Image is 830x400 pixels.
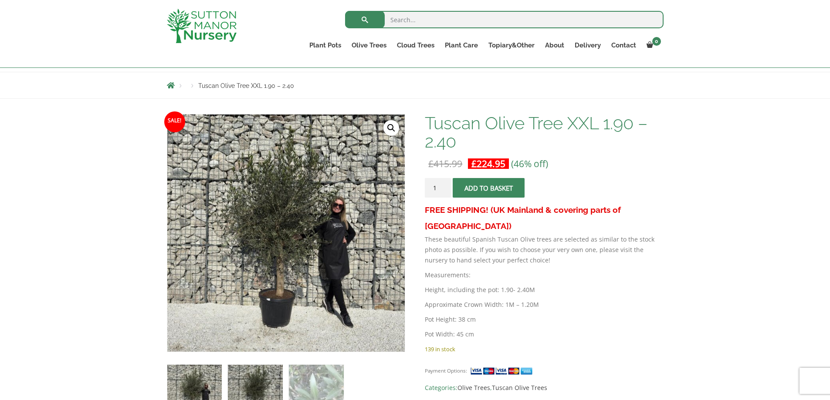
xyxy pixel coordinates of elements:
a: 0 [641,39,664,51]
input: Search... [345,11,664,28]
img: logo [167,9,237,43]
a: Contact [606,39,641,51]
a: Cloud Trees [392,39,440,51]
p: Height, including the pot: 1.90- 2.40M [425,285,663,295]
span: (46% off) [511,158,548,170]
button: Add to basket [453,178,525,198]
p: Pot Height: 38 cm [425,314,663,325]
a: Tuscan Olive Trees [492,383,547,392]
span: Tuscan Olive Tree XXL 1.90 – 2.40 [198,82,294,89]
span: Categories: , [425,383,663,393]
a: About [540,39,569,51]
a: Delivery [569,39,606,51]
span: £ [428,158,434,170]
a: View full-screen image gallery [383,120,399,136]
a: Plant Pots [304,39,346,51]
a: Olive Trees [346,39,392,51]
h3: FREE SHIPPING! (UK Mainland & covering parts of [GEOGRAPHIC_DATA]) [425,202,663,234]
a: Olive Trees [457,383,490,392]
img: payment supported [470,366,535,376]
span: £ [471,158,477,170]
span: 0 [652,37,661,46]
p: These beautiful Spanish Tuscan Olive trees are selected as similar to the stock photo as possible... [425,234,663,266]
bdi: 415.99 [428,158,462,170]
p: Approximate Crown Width: 1M – 1.20M [425,299,663,310]
input: Product quantity [425,178,451,198]
h1: Tuscan Olive Tree XXL 1.90 – 2.40 [425,114,663,151]
p: Measurements: [425,270,663,280]
span: Sale! [164,111,185,132]
a: Topiary&Other [483,39,540,51]
small: Payment Options: [425,367,467,374]
p: Pot Width: 45 cm [425,329,663,339]
bdi: 224.95 [471,158,505,170]
nav: Breadcrumbs [167,82,664,89]
a: Plant Care [440,39,483,51]
p: 139 in stock [425,344,663,354]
